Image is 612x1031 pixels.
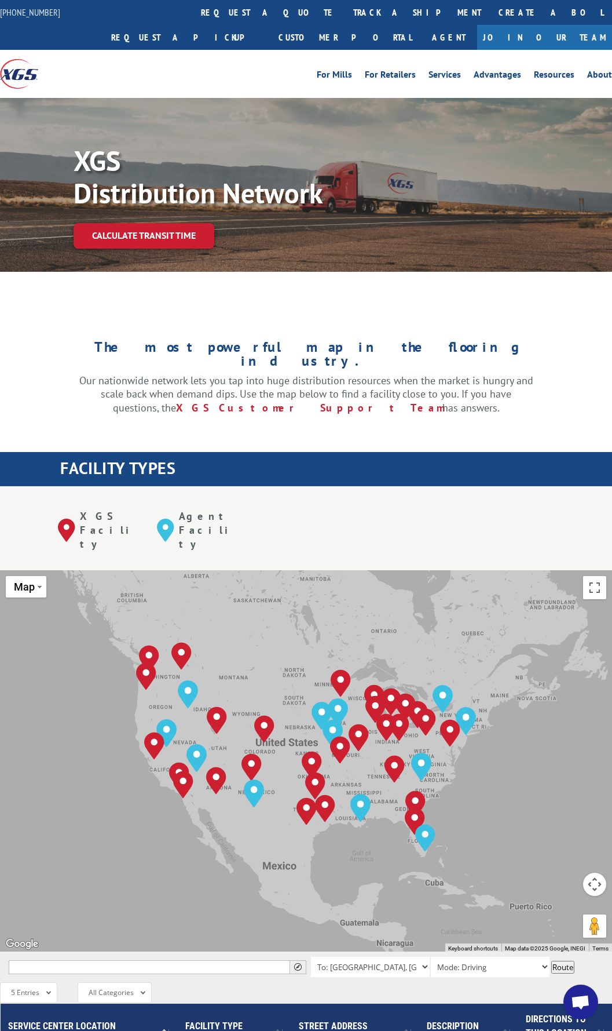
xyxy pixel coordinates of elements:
div: Detroit, MI [395,693,416,721]
div: Springfield, MO [330,736,350,764]
span: Map [14,581,35,593]
div: Charlotte, NC [411,753,431,781]
div: Dallas, TX [305,772,325,800]
div: Jacksonville, FL [405,790,426,818]
span:  [294,963,302,971]
div: Des Moines, IA [328,698,348,726]
a: XGS Customer Support Team [176,401,442,414]
div: Spokane, WA [171,642,192,670]
div: Denver, CO [254,715,274,743]
div: Elizabeth, NJ [456,707,476,735]
p: XGS Distribution Network [74,144,421,209]
div: San Diego, CA [173,771,193,799]
button:  [289,960,306,974]
a: For Mills [317,70,352,83]
div: Grand Rapids, MI [381,688,401,716]
a: Terms [592,945,609,952]
span: All Categories [89,988,134,997]
a: Request a pickup [102,25,270,50]
a: About [587,70,612,83]
a: Advantages [474,70,521,83]
div: San Antonio, TX [296,797,317,825]
a: Open this area in Google Maps (opens a new window) [3,937,41,952]
a: Join Our Team [477,25,612,50]
img: Google [3,937,41,952]
div: Tracy, CA [144,732,164,760]
div: Cleveland, OH [408,701,428,728]
span: Map data ©2025 Google, INEGI [505,945,585,952]
div: Kansas City, MO [323,720,343,748]
p: XGS Facility [80,509,140,551]
div: St. Louis, MO [349,724,369,752]
div: Dayton, OH [389,713,409,741]
span: 5 Entries [11,988,39,997]
div: Kent, WA [139,645,159,673]
div: Salt Lake City, UT [207,706,227,734]
div: Chicago, IL [365,695,386,723]
div: Indianapolis, IN [376,713,397,741]
div: El Paso, TX [244,779,264,807]
div: Milwaukee, WI [364,684,384,712]
div: Tunnel Hill, GA [384,755,405,783]
button: Drag Pegman onto the map to open Street View [583,915,606,938]
button: Route [551,961,574,974]
div: Portland, OR [136,662,156,690]
div: Chino, CA [169,762,189,790]
button: Keyboard shortcuts [448,945,498,953]
div: Oklahoma City, OK [302,751,322,779]
a: Agent [420,25,477,50]
div: Phoenix, AZ [206,767,226,795]
a: Resources [534,70,574,83]
div: Reno, NV [156,719,177,747]
div: Albuquerque, NM [241,753,262,781]
div: Boise, ID [178,680,198,708]
a: Customer Portal [270,25,420,50]
button: Toggle fullscreen view [583,576,606,599]
div: Minneapolis, MN [331,669,351,697]
p: Our nationwide network lets you tap into huge distribution resources when the market is hungry an... [79,374,533,415]
h1: The most powerful map in the flooring industry. [79,340,533,374]
a: Calculate transit time [74,223,214,248]
div: Baltimore, MD [440,719,460,747]
button: Change map style [6,576,46,598]
div: Pittsburgh, PA [416,708,436,736]
div: Lakeland, FL [405,807,425,835]
a: Services [428,70,461,83]
div: Las Vegas, NV [186,744,207,772]
div: New Orleans, LA [350,794,371,822]
a: Open chat [563,985,598,1019]
h1: FACILITY TYPES [60,460,612,482]
div: Miami, FL [415,824,435,852]
a: For Retailers [365,70,416,83]
div: Omaha, NE [312,702,332,730]
button: Map camera controls [583,873,606,896]
p: Agent Facility [179,509,239,551]
div: Rochester, NY [433,685,453,713]
div: Houston, TX [315,795,335,822]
